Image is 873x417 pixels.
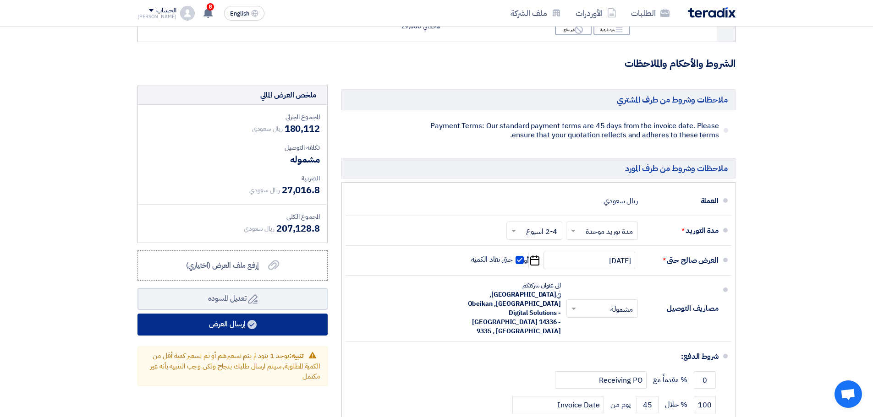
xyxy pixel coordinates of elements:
[694,396,716,413] input: payment-term-2
[145,143,320,152] div: تكلفه التوصيل
[471,255,524,264] label: حتى نفاذ الكمية
[503,2,568,24] a: ملف الشركة
[460,281,561,336] div: الى عنوان شركتكم في
[145,173,320,183] div: الضريبة
[224,6,264,21] button: English
[568,2,624,24] a: الأوردرات
[604,192,638,210] div: ريال سعودي
[156,7,176,15] div: الحساب
[544,252,635,269] input: سنة-شهر-يوم
[341,158,736,179] h5: ملاحظات وشروط من طرف المورد
[468,290,561,336] span: [GEOGRAPHIC_DATA], [GEOGRAPHIC_DATA], Obeikan Digital Solutions - [GEOGRAPHIC_DATA] 14336 - 9335 ...
[137,14,176,19] div: [PERSON_NAME]
[524,256,529,265] span: أو
[645,298,719,320] div: مصاريف التوصيل
[512,396,604,413] input: payment-term-2
[244,224,275,233] span: ريال سعودي
[137,288,328,310] button: تعديل المسوده
[688,7,736,18] img: Teradix logo
[417,121,719,140] span: Payment Terms: Our standard payment terms are 45 days from the invoice date. Please ensure that y...
[610,400,630,409] span: يوم من
[249,185,280,195] span: ريال سعودي
[282,183,320,197] span: 27,016.8
[645,249,719,271] div: العرض صالح حتى
[276,222,320,235] span: 207,128.8
[637,396,659,413] input: payment-term-2
[230,11,249,17] span: English
[290,152,320,166] span: مشموله
[624,2,677,24] a: الطلبات
[653,375,687,385] span: % مقدماً مع
[645,220,719,242] div: مدة التوريد
[186,260,259,271] span: إرفع ملف العرض (اختياري)
[665,400,687,409] span: % خلال
[252,124,283,134] span: ريال سعودي
[145,212,320,222] div: المجموع الكلي
[341,89,736,110] h5: ملاحظات وشروط من طرف المشتري
[289,351,303,361] span: تنبيه:
[360,346,719,368] div: شروط الدفع:
[150,351,320,381] span: يوجد 1 بنود لم يتم تسعيرهم أو تم تسعير كمية أقل من الكمية المطلوبة, سيتم ارسال طلبك بنجاح ولكن وج...
[260,90,316,101] div: ملخص العرض المالي
[835,380,862,408] a: Open chat
[285,122,320,135] span: 180,112
[555,371,647,389] input: payment-term-2
[207,3,214,11] span: 8
[645,190,719,212] div: العملة
[694,371,716,389] input: payment-term-1
[593,24,630,35] div: بنود فرعية
[555,24,592,35] div: غير متاح
[137,57,736,71] h3: الشروط والأحكام والملاحظات
[180,6,195,21] img: profile_test.png
[145,112,320,122] div: المجموع الجزئي
[137,314,328,336] button: إرسال العرض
